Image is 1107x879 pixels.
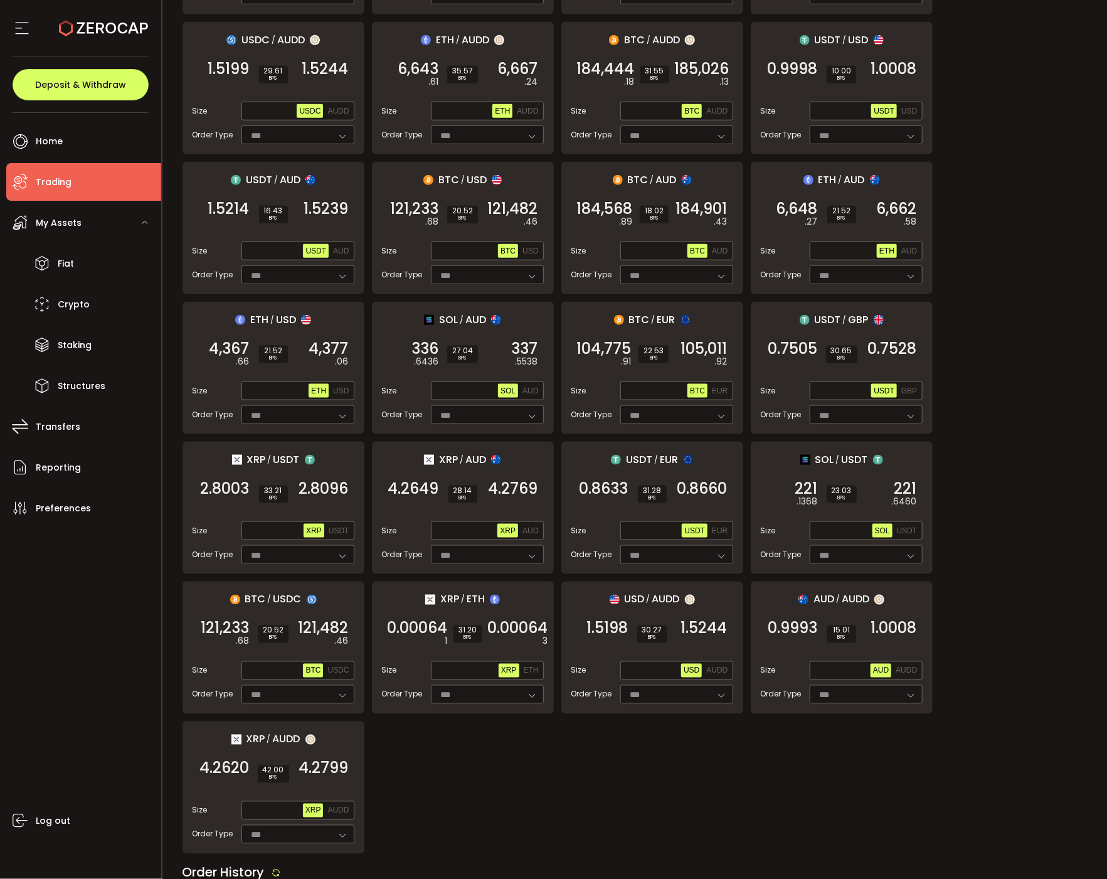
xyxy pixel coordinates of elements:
span: Order Type [193,549,233,560]
span: GBP [901,386,917,395]
span: USDC [299,107,320,115]
span: BTC [684,107,699,115]
button: ETH [521,664,541,678]
em: .89 [620,215,633,228]
span: AUD [712,247,728,255]
span: AUDD [462,32,489,48]
span: 221 [795,482,818,495]
img: eth_portfolio.svg [421,35,431,45]
em: / [647,35,650,46]
em: .43 [714,215,728,228]
span: AUD [844,172,865,188]
button: XRP [497,524,518,538]
span: USD [684,666,699,675]
span: 185,026 [675,63,729,75]
em: / [272,35,275,46]
span: EUR [712,526,728,535]
span: 6,648 [776,203,818,215]
span: Preferences [36,499,91,518]
img: btc_portfolio.svg [609,35,619,45]
i: BPS [644,354,664,362]
i: BPS [831,354,852,362]
span: AUD [465,312,486,328]
img: aud_portfolio.svg [798,595,808,605]
span: USD [276,312,296,328]
span: EUR [712,386,728,395]
span: Order Type [761,129,802,141]
span: AUDD [652,32,680,48]
em: / [650,174,654,186]
img: usdt_portfolio.svg [800,315,810,325]
span: AUDD [706,107,728,115]
span: USDT [874,107,894,115]
em: / [843,35,847,46]
span: AUD [333,247,349,255]
i: BPS [452,215,473,222]
span: 30.65 [831,347,852,354]
span: BTC [690,247,705,255]
span: 104,775 [577,343,632,355]
span: SOL [875,526,890,535]
span: Structures [58,377,105,395]
button: SOL [872,524,892,538]
span: BTC [624,32,645,48]
span: 22.53 [644,347,664,354]
img: zuPXiwguUFiBOIQyqLOiXsnnNitlx7q4LCwEbLHADjIpTka+Lip0HH8D0VTrd02z+wEAAAAASUVORK5CYII= [874,595,884,605]
span: 4.2769 [489,482,538,495]
em: .91 [622,355,632,368]
em: / [836,454,840,466]
button: USDT [871,384,897,398]
span: AUDD [327,806,349,815]
span: Order Type [571,409,612,420]
span: Order Type [382,549,423,560]
span: ETH [879,247,894,255]
button: USD [681,664,702,678]
span: Size [761,245,776,257]
span: 1.5244 [302,63,349,75]
em: .24 [525,75,538,88]
span: USDT [305,247,326,255]
span: USDT [273,452,300,467]
button: GBP [899,384,919,398]
img: zuPXiwguUFiBOIQyqLOiXsnnNitlx7q4LCwEbLHADjIpTka+Lip0HH8D0VTrd02z+wEAAAAASUVORK5CYII= [685,35,695,45]
span: Order Type [571,129,612,141]
span: 23.03 [832,487,852,494]
em: / [268,454,272,466]
span: Order Type [761,409,802,420]
button: BTC [687,384,707,398]
span: Crypto [58,296,90,314]
span: AUDD [517,107,538,115]
span: 16.43 [264,207,283,215]
img: aud_portfolio.svg [491,315,501,325]
em: .6460 [892,495,917,508]
span: XRP [247,452,266,467]
img: eth_portfolio.svg [490,595,500,605]
span: Deposit & Withdraw [35,80,126,89]
button: USDT [871,104,897,118]
span: 10.00 [832,67,851,75]
span: AUD [465,452,486,467]
span: AUDD [706,666,728,675]
img: usdt_portfolio.svg [873,455,883,465]
button: AUD [520,384,541,398]
img: gbp_portfolio.svg [874,315,884,325]
span: XRP [501,666,517,675]
iframe: Chat Widget [959,743,1107,879]
img: btc_portfolio.svg [423,175,433,185]
span: 33.21 [264,487,283,494]
span: USDT [815,312,841,328]
span: USDC [241,32,270,48]
button: AUDD [325,804,351,818]
span: 184,444 [577,63,635,75]
button: AUD [871,664,891,678]
span: ETH [818,172,837,188]
em: .68 [426,215,439,228]
button: USD [520,244,541,258]
em: .18 [625,75,635,88]
span: Size [571,105,586,117]
img: usdt_portfolio.svg [611,455,621,465]
i: BPS [264,354,283,362]
span: 28.14 [453,487,472,494]
i: BPS [264,494,283,502]
span: ETH [311,386,326,395]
